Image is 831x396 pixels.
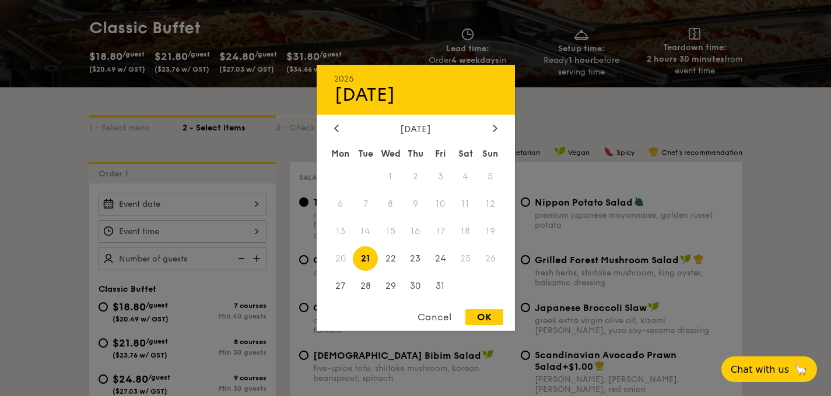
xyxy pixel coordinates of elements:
[453,164,478,189] span: 4
[406,309,463,325] div: Cancel
[334,123,497,135] div: [DATE]
[428,143,453,164] div: Fri
[378,273,403,298] span: 29
[328,219,353,244] span: 13
[478,246,503,271] span: 26
[378,246,403,271] span: 22
[794,363,808,376] span: 🦙
[378,192,403,217] span: 8
[453,143,478,164] div: Sat
[478,192,503,217] span: 12
[403,273,428,298] span: 30
[378,219,403,244] span: 15
[328,192,353,217] span: 6
[334,84,497,106] div: [DATE]
[378,164,403,189] span: 1
[353,192,378,217] span: 7
[353,246,378,271] span: 21
[428,219,453,244] span: 17
[428,164,453,189] span: 3
[478,164,503,189] span: 5
[478,219,503,244] span: 19
[453,219,478,244] span: 18
[403,246,428,271] span: 23
[328,246,353,271] span: 20
[403,164,428,189] span: 2
[378,143,403,164] div: Wed
[353,219,378,244] span: 14
[328,273,353,298] span: 27
[721,356,817,382] button: Chat with us🦙
[478,143,503,164] div: Sun
[465,309,503,325] div: OK
[453,192,478,217] span: 11
[353,273,378,298] span: 28
[731,364,789,375] span: Chat with us
[334,74,497,84] div: 2025
[428,246,453,271] span: 24
[403,219,428,244] span: 16
[403,192,428,217] span: 9
[428,273,453,298] span: 31
[403,143,428,164] div: Thu
[353,143,378,164] div: Tue
[328,143,353,164] div: Mon
[428,192,453,217] span: 10
[453,246,478,271] span: 25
